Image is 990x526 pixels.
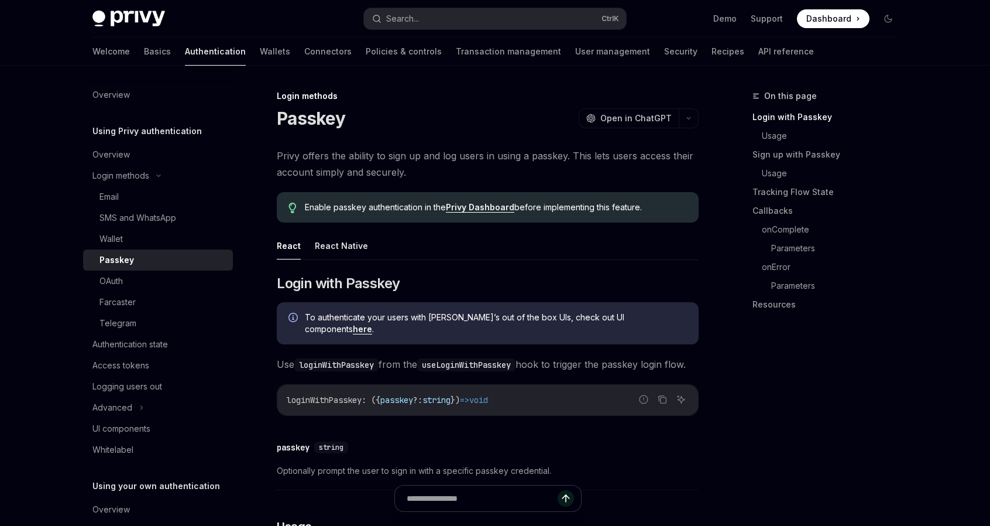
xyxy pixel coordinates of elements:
a: Wallet [83,228,233,250]
span: string [422,395,451,405]
a: Sign up with Passkey [752,145,907,164]
span: loginWithPasskey [287,395,362,405]
span: ?: [413,395,422,405]
a: Logging users out [83,376,233,397]
a: Tracking Flow State [752,183,907,201]
div: Overview [92,88,130,102]
div: Access tokens [92,358,149,373]
span: Dashboard [806,13,851,25]
div: passkey [277,442,310,453]
a: Support [751,13,783,25]
a: Security [664,37,697,66]
h5: Using Privy authentication [92,124,202,138]
a: Demo [713,13,737,25]
a: Wallets [260,37,290,66]
div: OAuth [99,274,123,288]
button: Search...CtrlK [364,8,626,29]
a: Email [83,186,233,207]
div: Login methods [92,169,149,183]
svg: Tip [288,203,297,213]
a: Transaction management [456,37,561,66]
div: SMS and WhatsApp [99,211,176,225]
span: string [319,443,343,452]
a: Overview [83,84,233,105]
a: Usage [762,127,907,145]
a: Authentication [185,37,246,66]
div: Passkey [99,253,134,267]
code: loginWithPasskey [294,358,379,371]
span: Ctrl K [601,14,619,23]
img: dark logo [92,11,165,27]
a: here [353,324,372,334]
h5: Using your own authentication [92,479,220,493]
a: Overview [83,499,233,520]
div: Wallet [99,232,123,246]
a: SMS and WhatsApp [83,207,233,228]
div: Overview [92,503,130,517]
a: Access tokens [83,355,233,376]
span: => [460,395,469,405]
button: Send message [558,490,574,507]
div: Email [99,190,119,204]
a: Login with Passkey [752,108,907,127]
div: Advanced [92,401,132,415]
button: Toggle dark mode [879,9,898,28]
button: Copy the contents from the code block [655,392,670,407]
button: Ask AI [673,392,689,407]
a: Parameters [771,276,907,295]
button: React [277,232,301,259]
span: To authenticate your users with [PERSON_NAME]’s out of the box UIs, check out UI components . [305,312,687,335]
span: Enable passkey authentication in the before implementing this feature. [305,201,687,213]
div: Logging users out [92,380,162,394]
div: Authentication state [92,337,168,351]
a: Parameters [771,239,907,258]
a: Basics [144,37,171,66]
a: Telegram [83,313,233,334]
a: Usage [762,164,907,183]
button: Report incorrect code [636,392,651,407]
a: Callbacks [752,201,907,220]
span: void [469,395,488,405]
svg: Info [288,313,300,325]
a: onComplete [762,220,907,239]
button: Open in ChatGPT [579,108,679,128]
span: Use from the hook to trigger the passkey login flow. [277,356,699,373]
button: React Native [315,232,368,259]
div: Login methods [277,90,699,102]
a: OAuth [83,271,233,292]
a: Resources [752,295,907,314]
a: Policies & controls [366,37,442,66]
div: Farcaster [99,295,136,309]
code: useLoginWithPasskey [417,358,515,371]
span: Login with Passkey [277,274,400,293]
span: : ({ [362,395,380,405]
a: Farcaster [83,292,233,313]
a: Welcome [92,37,130,66]
a: onError [762,258,907,276]
div: Whitelabel [92,443,133,457]
span: Open in ChatGPT [600,112,672,124]
a: User management [575,37,650,66]
a: Connectors [304,37,352,66]
a: Overview [83,144,233,165]
span: }) [451,395,460,405]
div: UI components [92,422,150,436]
a: Whitelabel [83,439,233,460]
div: Telegram [99,316,136,330]
h1: Passkey [277,108,345,129]
span: On this page [764,89,817,103]
a: UI components [83,418,233,439]
div: Overview [92,148,130,162]
a: Dashboard [797,9,869,28]
a: Authentication state [83,334,233,355]
a: Recipes [711,37,744,66]
a: API reference [758,37,814,66]
a: Privy Dashboard [446,202,514,213]
span: Optionally prompt the user to sign in with a specific passkey credential. [277,464,699,478]
span: passkey [380,395,413,405]
div: Search... [386,12,419,26]
a: Passkey [83,250,233,271]
span: Privy offers the ability to sign up and log users in using a passkey. This lets users access thei... [277,148,699,180]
